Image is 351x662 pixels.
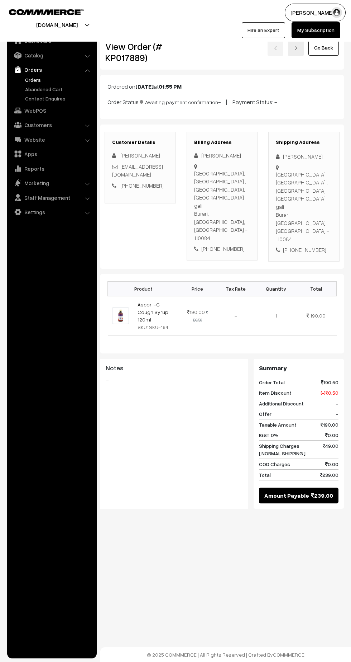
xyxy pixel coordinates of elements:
[336,400,338,407] span: -
[194,139,250,145] h3: Billing Address
[112,139,168,145] h3: Customer Details
[294,46,298,50] img: right-arrow.png
[325,460,338,468] span: 0.00
[120,152,160,159] span: [PERSON_NAME]
[193,310,208,322] strike: 190.50
[264,491,309,500] span: Amount Payable
[285,4,346,22] button: [PERSON_NAME]
[311,491,333,500] span: 239.00
[138,301,168,323] a: Ascoril-C Cough Syrup 120ml
[9,7,72,16] a: COMMMERCE
[259,471,271,479] span: Total
[259,431,279,439] span: IGST 0%
[216,281,256,296] th: Tax Rate
[159,83,182,90] b: 01:55 PM
[120,182,164,189] a: [PHONE_NUMBER]
[259,442,306,457] span: Shipping Charges [ NORMAL SHIPPING ]
[9,63,94,76] a: Orders
[276,139,332,145] h3: Shipping Address
[259,410,271,418] span: Offer
[256,281,296,296] th: Quantity
[259,364,338,372] h3: Summary
[9,118,94,131] a: Customers
[9,133,94,146] a: Website
[259,389,292,396] span: Item Discount
[296,281,336,296] th: Total
[216,296,256,335] td: -
[106,375,243,384] blockquote: -
[138,323,175,331] div: SKU: SKU-164
[9,162,94,175] a: Reports
[321,379,338,386] span: 190.50
[112,163,163,178] a: [EMAIL_ADDRESS][DOMAIN_NAME]
[108,281,179,296] th: Product
[242,22,285,38] a: Hire an Expert
[323,442,338,457] span: 49.00
[321,389,338,396] span: (-) 0.50
[292,22,340,38] a: My Subscription
[9,49,94,62] a: Catalog
[276,152,332,161] div: [PERSON_NAME]
[112,307,129,324] img: ASCORILC.jpeg
[325,431,338,439] span: 0.00
[23,76,94,84] a: Orders
[194,245,250,253] div: [PHONE_NUMBER]
[276,246,332,254] div: [PHONE_NUMBER]
[308,40,339,56] a: Go Back
[105,41,176,63] h2: View Order (# KP017889)
[179,281,216,296] th: Price
[310,313,326,319] span: 190.00
[259,379,285,386] span: Order Total
[320,471,338,479] span: 239.00
[11,16,103,34] button: [DOMAIN_NAME]
[107,82,337,91] p: Ordered on at
[9,206,94,219] a: Settings
[23,95,94,102] a: Contact Enquires
[9,191,94,204] a: Staff Management
[140,97,218,106] span: Awaiting payment confirmation
[259,421,297,428] span: Taxable Amount
[321,421,338,428] span: 190.00
[107,97,337,106] p: Order Status: - | Payment Status: -
[336,410,338,418] span: -
[331,7,342,18] img: user
[187,309,205,315] span: 190.00
[276,170,332,243] div: [GEOGRAPHIC_DATA], [GEOGRAPHIC_DATA] , [GEOGRAPHIC_DATA], [GEOGRAPHIC_DATA] gali Burari, [GEOGRAP...
[9,147,94,160] a: Apps
[194,169,250,242] div: [GEOGRAPHIC_DATA], [GEOGRAPHIC_DATA] , [GEOGRAPHIC_DATA], [GEOGRAPHIC_DATA] gali Burari, [GEOGRAP...
[106,364,243,372] h3: Notes
[9,9,84,15] img: COMMMERCE
[194,151,250,160] div: [PERSON_NAME]
[259,460,290,468] span: COD Charges
[9,177,94,189] a: Marketing
[273,652,304,658] a: COMMMERCE
[275,313,277,319] span: 1
[100,647,351,662] footer: © 2025 COMMMERCE | All Rights Reserved | Crafted By
[259,400,304,407] span: Additional Discount
[9,104,94,117] a: WebPOS
[135,83,154,90] b: [DATE]
[23,85,94,93] a: Abandoned Cart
